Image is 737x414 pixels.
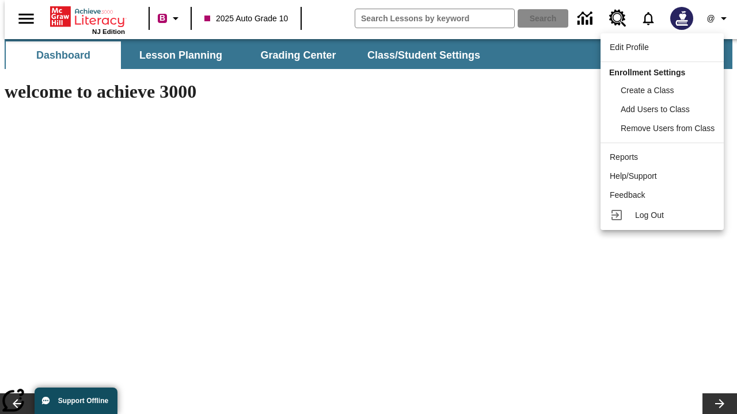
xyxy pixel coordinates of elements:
span: Enrollment Settings [609,68,685,77]
span: Reports [610,152,638,162]
span: Edit Profile [610,43,649,52]
span: Feedback [610,190,645,200]
span: Help/Support [610,171,657,181]
span: Add Users to Class [621,105,690,114]
span: Log Out [635,210,664,220]
span: Create a Class [621,86,674,95]
span: Remove Users from Class [621,124,715,133]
